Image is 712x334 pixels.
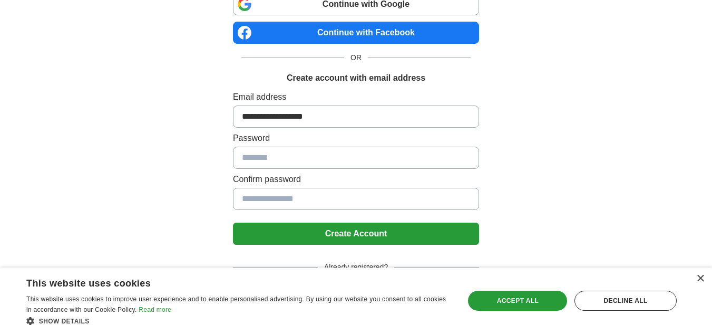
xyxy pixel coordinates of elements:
div: Show details [26,316,452,326]
div: Accept all [468,291,567,311]
span: Already registered? [318,262,394,273]
span: This website uses cookies to improve user experience and to enable personalised advertising. By u... [26,295,446,313]
div: This website uses cookies [26,274,425,290]
h1: Create account with email address [287,72,425,84]
div: Close [696,275,704,283]
button: Create Account [233,223,479,245]
div: Decline all [574,291,677,311]
label: Confirm password [233,173,479,186]
label: Email address [233,91,479,103]
a: Read more, opens a new window [139,306,171,313]
span: OR [344,52,368,63]
label: Password [233,132,479,145]
a: Continue with Facebook [233,22,479,44]
span: Show details [39,318,90,325]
